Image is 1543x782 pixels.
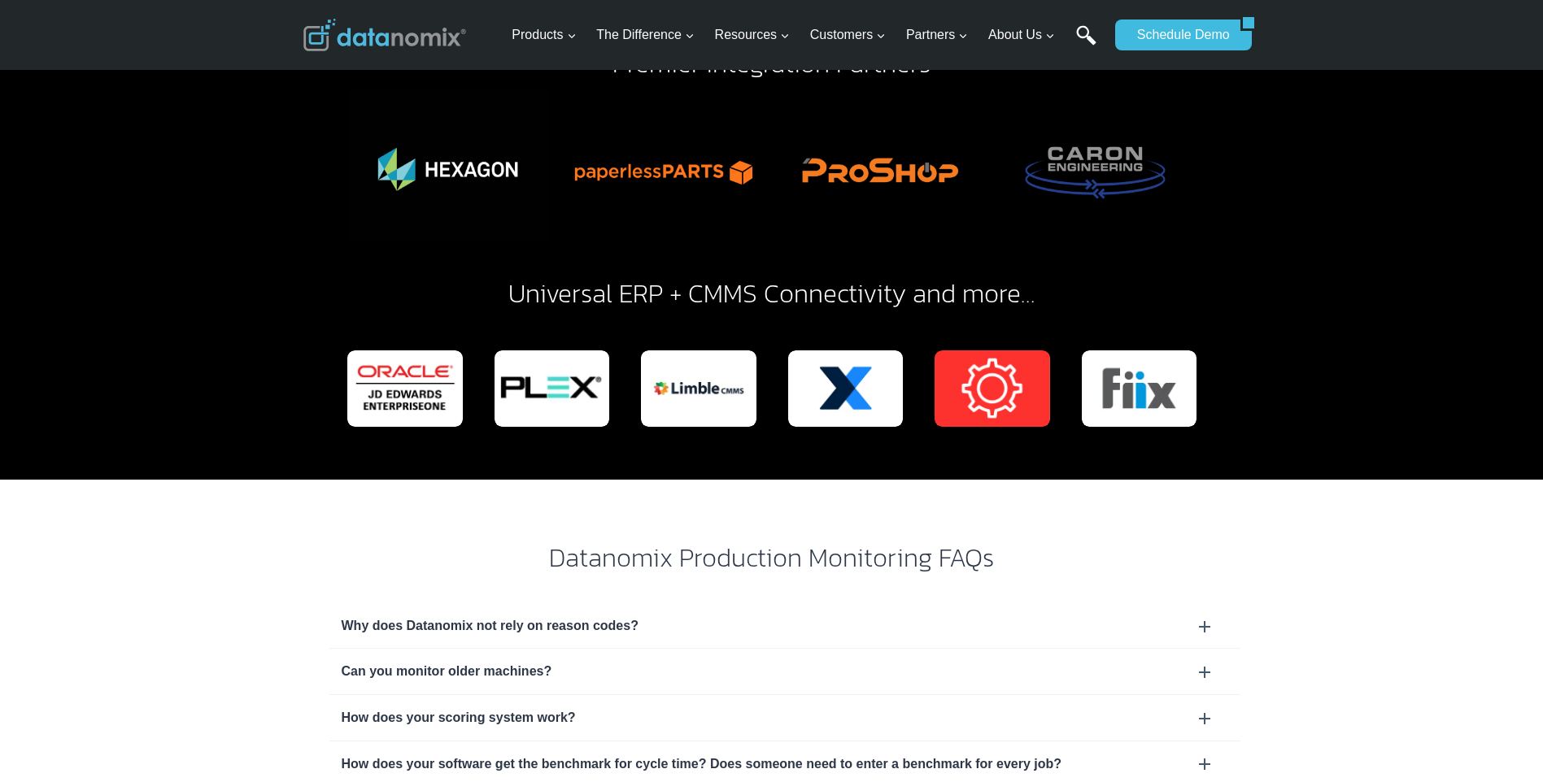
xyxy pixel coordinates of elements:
div: Why does Datanomix not rely on reason codes? [329,603,1240,649]
a: Schedule Demo [1115,20,1240,50]
span: Customers [810,24,886,46]
div: 4 of 6 [563,89,765,241]
img: Datanomix Production Monitoring Connects with Upkeep [935,350,1050,427]
nav: Primary Navigation [505,9,1107,62]
div: 6 of 6 [994,89,1196,241]
img: Datanomix + Paperless Parts [563,89,765,241]
h2: Datanomix Production Monitoring FAQs [303,545,1240,571]
div: 18 of 19 [347,350,463,427]
div: How does your software get the benchmark for cycle time? Does someone need to enter a benchmark f... [342,754,1228,775]
div: 1 of 19 [641,350,756,427]
div: 3 of 6 [347,89,549,241]
iframe: Chat Widget [1462,704,1543,782]
h2: Universal ERP + CMMS Connectivity and more… [303,280,1240,306]
div: 19 of 19 [494,350,609,427]
img: Datanomix + Caron Engineering [994,89,1196,241]
img: Datanomix Production Monitoring Connects with Oracle JD Edwards [347,350,463,427]
span: Resources [715,24,790,46]
div: 5 of 6 [778,89,980,241]
img: Datanomix Production Monitoring Connects with Limble [641,350,756,427]
img: Datanomix + ProShop ERP [778,89,980,241]
iframe: Popup CTA [8,538,252,774]
img: Datanomix Production Monitoring Connects with Fiix [1081,350,1196,427]
div: Photo Gallery Carousel [347,89,1196,241]
div: 2 of 19 [787,350,903,427]
div: Can you monitor older machines? [329,649,1240,694]
span: The Difference [596,24,695,46]
span: About Us [988,24,1055,46]
div: Photo Gallery Carousel [347,350,1196,427]
a: Search [1076,25,1096,62]
div: 4 of 19 [1081,350,1196,427]
h2: Premier Integration Partners [303,50,1240,76]
img: Datanomix + Hexagon Manufacturing Intelligence [347,89,549,241]
span: Partners [906,24,968,46]
img: Datanomix Production Monitoring Connects with Plex [494,350,609,427]
div: Why does Datanomix not rely on reason codes? [342,615,1228,636]
div: Can you monitor older machines? [342,661,1228,682]
div: 3 of 19 [935,350,1050,427]
div: How does your scoring system work? [329,695,1240,741]
img: Datanomix Production Monitoring Connects with MaintainX [787,350,903,427]
img: Datanomix [303,19,466,51]
span: Products [512,24,576,46]
div: How does your scoring system work? [342,707,1228,728]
